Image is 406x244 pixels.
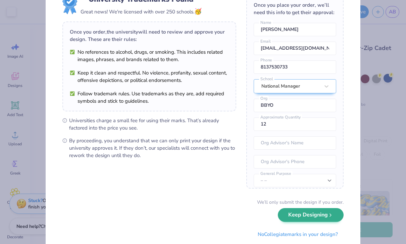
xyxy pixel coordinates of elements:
input: Name [254,23,336,36]
div: Once you place your order, we’ll need this info to get their approval: [254,1,336,16]
div: We’ll only submit the design if you order. [257,199,344,206]
input: Approximate Quantity [254,117,336,131]
input: Phone [254,60,336,74]
span: Universities charge a small fee for using their marks. That’s already factored into the price you... [69,117,236,132]
li: Keep it clean and respectful. No violence, profanity, sexual content, offensive depictions, or po... [70,69,229,84]
input: Org Advisor's Name [254,136,336,150]
span: 🥳 [194,7,202,15]
li: No references to alcohol, drugs, or smoking. This includes related images, phrases, and brands re... [70,48,229,63]
span: By proceeding, you understand that we can only print your design if the university approves it. I... [69,137,236,159]
input: Org [254,99,336,112]
input: Email [254,42,336,55]
li: Follow trademark rules. Use trademarks as they are, add required symbols and stick to guidelines. [70,90,229,105]
div: Once you order, the university will need to review and approve your design. These are their rules: [70,28,229,43]
button: Keep Designing [278,208,344,222]
input: Org Advisor's Phone [254,155,336,168]
button: NoCollegiatemarks in your design? [252,228,344,241]
div: Great news! We're licensed with over 250 schools. [81,7,202,16]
